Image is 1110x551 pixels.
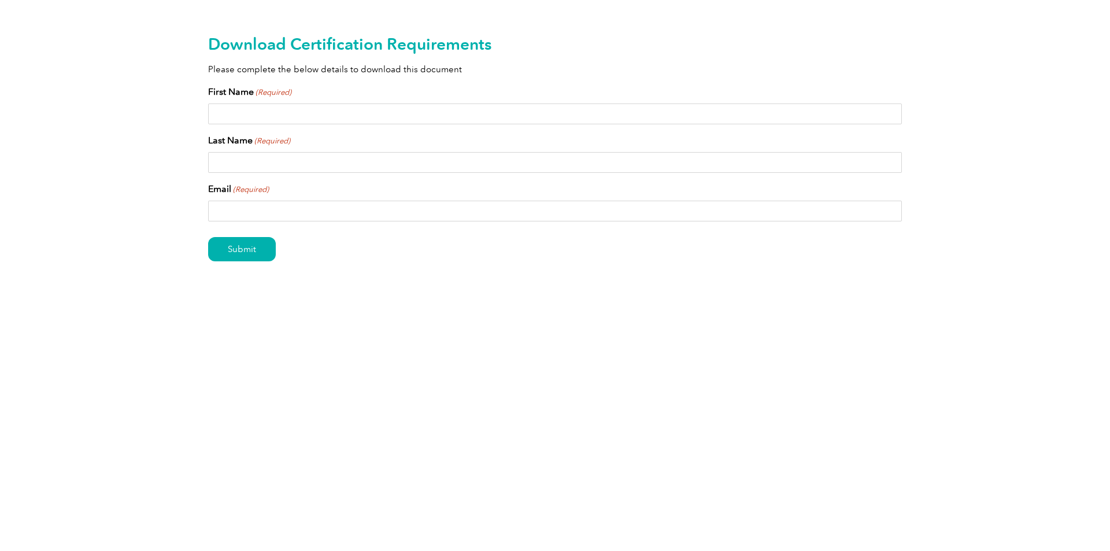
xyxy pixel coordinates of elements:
input: Submit [208,237,276,261]
label: First Name [208,85,291,99]
label: Email [208,182,269,196]
span: (Required) [232,184,269,195]
p: Please complete the below details to download this document [208,63,902,76]
label: Last Name [208,134,290,147]
span: (Required) [255,87,292,98]
h2: Download Certification Requirements [208,35,902,53]
span: (Required) [254,135,291,147]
